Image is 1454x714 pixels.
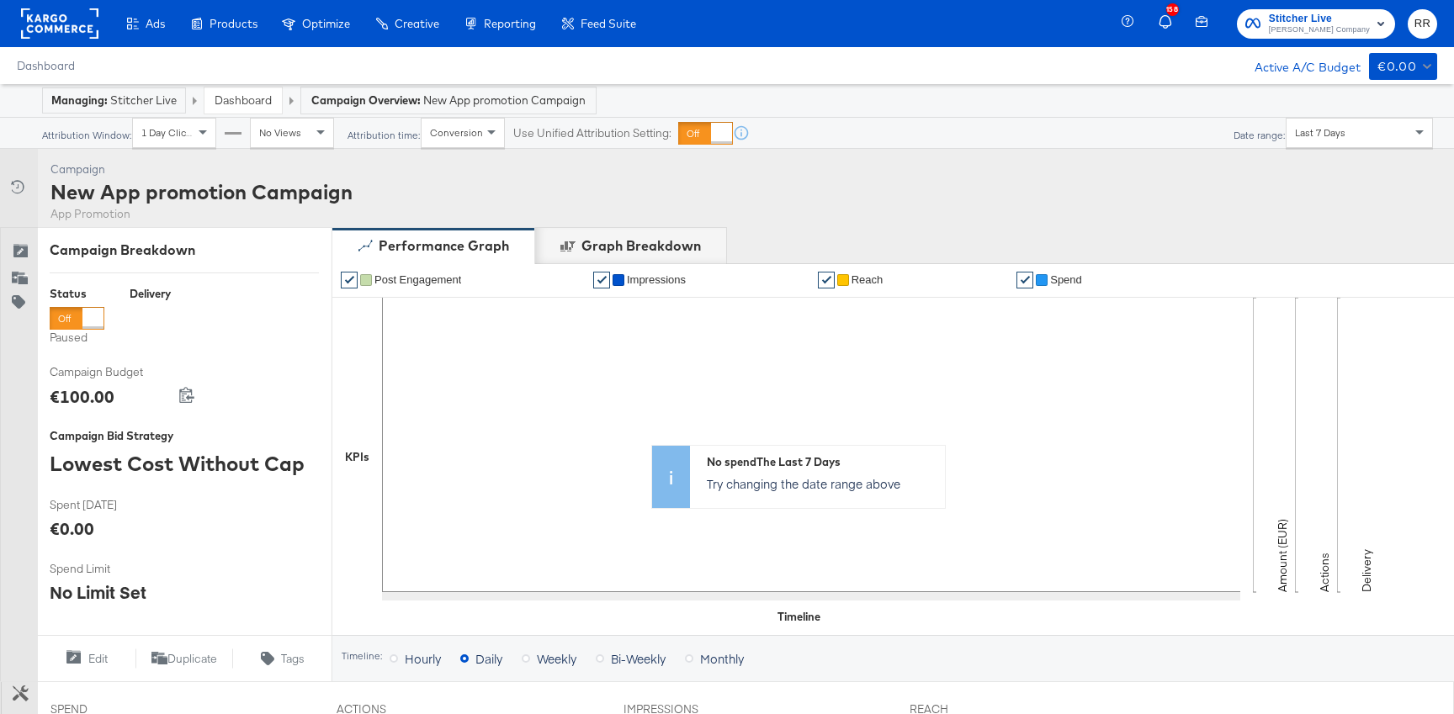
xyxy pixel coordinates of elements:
[17,59,75,72] a: Dashboard
[41,130,132,141] div: Attribution Window:
[50,161,353,177] div: Campaign
[281,651,305,667] span: Tags
[513,125,671,141] label: Use Unified Attribution Setting:
[50,497,176,513] span: Spent [DATE]
[1414,14,1430,34] span: RR
[379,236,509,256] div: Performance Graph
[852,273,884,286] span: Reach
[423,93,586,108] span: New App promotion Campaign
[167,651,217,667] span: Duplicate
[627,273,686,286] span: Impressions
[259,126,301,139] span: No Views
[347,130,421,141] div: Attribution time:
[395,17,439,30] span: Creative
[707,454,937,470] div: No spend The Last 7 Days
[374,273,461,286] span: Post Engagement
[50,364,176,380] span: Campaign Budget
[302,17,350,30] span: Optimize
[50,177,353,206] div: New App promotion Campaign
[51,93,108,107] strong: Managing:
[1295,126,1345,139] span: Last 7 Days
[50,428,319,444] div: Campaign Bid Strategy
[51,93,177,108] div: Stitcher Live
[581,236,701,256] div: Graph Breakdown
[311,93,421,107] strong: Campaign Overview:
[50,516,94,541] div: €0.00
[50,241,319,260] div: Campaign Breakdown
[341,272,358,288] a: ✔
[581,17,636,30] span: Feed Suite
[475,650,502,667] span: Daily
[1369,53,1437,80] button: €0.00
[537,650,576,667] span: Weekly
[50,580,146,605] div: No Limit Set
[1408,9,1437,39] button: RR
[135,648,234,669] button: Duplicate
[1166,3,1179,16] div: 158
[1377,56,1416,77] div: €0.00
[141,126,196,139] span: 1 Day Clicks
[1269,10,1370,28] span: Stitcher Live
[405,650,441,667] span: Hourly
[215,93,272,108] a: Dashboard
[37,648,135,669] button: Edit
[1237,53,1361,78] div: Active A/C Budget
[1237,9,1395,39] button: Stitcher Live[PERSON_NAME] Company
[130,286,171,302] div: Delivery
[88,651,108,667] span: Edit
[341,650,383,662] div: Timeline:
[707,475,937,492] p: Try changing the date range above
[1269,24,1370,37] span: [PERSON_NAME] Company
[146,17,165,30] span: Ads
[484,17,536,30] span: Reporting
[50,384,114,409] div: €100.00
[50,330,104,346] label: Paused
[50,561,176,577] span: Spend Limit
[700,650,744,667] span: Monthly
[1016,272,1033,288] a: ✔
[50,449,319,478] div: Lowest Cost Without Cap
[611,650,666,667] span: Bi-Weekly
[50,286,104,302] div: Status
[233,648,332,669] button: Tags
[210,17,257,30] span: Products
[1050,273,1082,286] span: Spend
[1233,130,1286,141] div: Date range:
[818,272,835,288] a: ✔
[50,206,353,222] div: App Promotion
[593,272,610,288] a: ✔
[430,126,483,139] span: Conversion
[1156,8,1185,40] button: 158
